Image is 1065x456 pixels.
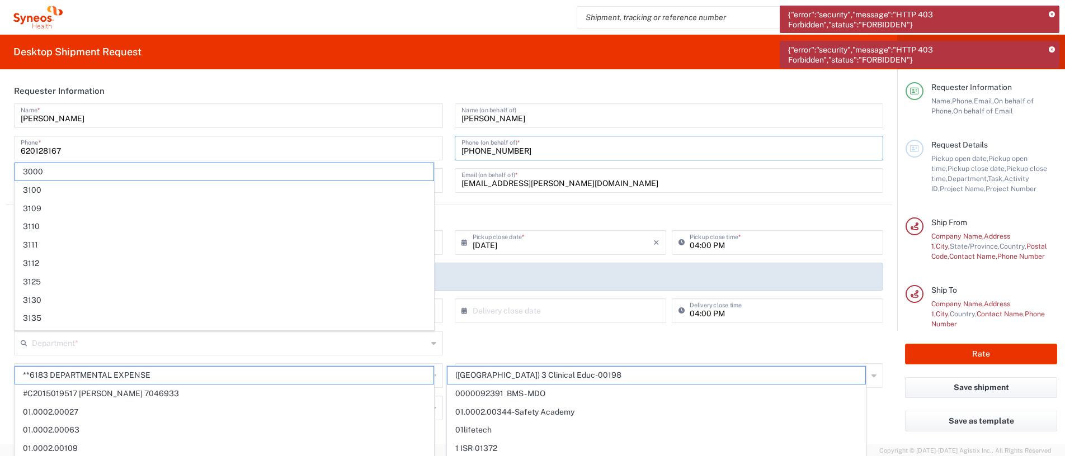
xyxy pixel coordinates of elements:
[931,286,957,294] span: Ship To
[788,9,1041,30] span: {"error":"security","message":"HTTP 403 Forbidden","status":"FORBIDDEN"}
[1000,242,1026,250] span: Country,
[15,273,433,291] span: 3125
[948,164,1006,173] span: Pickup close date,
[986,184,1036,193] span: Project Number
[988,174,1004,183] span: Task,
[931,97,952,105] span: Name,
[15,367,433,384] span: **6183 DEPARTMENTAL EXPENSE
[15,218,433,235] span: 3110
[788,45,1041,65] span: {"error":"security","message":"HTTP 403 Forbidden","status":"FORBIDDEN"}
[931,218,967,227] span: Ship From
[15,421,433,439] span: 01.0002.00063
[974,97,994,105] span: Email,
[905,377,1057,398] button: Save shipment
[15,182,433,199] span: 3100
[447,421,866,439] span: 01lifetech
[879,445,1052,455] span: Copyright © [DATE]-[DATE] Agistix Inc., All Rights Reserved
[905,411,1057,431] button: Save as template
[948,174,988,183] span: Department,
[15,292,433,309] span: 3130
[953,107,1013,115] span: On behalf of Email
[14,85,105,97] h2: Requester Information
[931,140,988,149] span: Request Details
[977,310,1025,318] span: Contact Name,
[905,344,1057,364] button: Rate
[936,242,950,250] span: City,
[15,310,433,327] span: 3135
[15,163,433,180] span: 3000
[653,234,659,251] i: ×
[447,403,866,421] span: 01.0002.00344-Safety Academy
[931,300,984,308] span: Company Name,
[15,236,433,254] span: 3111
[577,7,867,28] input: Shipment, tracking or reference number
[15,200,433,217] span: 3109
[952,97,974,105] span: Phone,
[15,255,433,272] span: 3112
[13,45,142,59] h2: Desktop Shipment Request
[950,310,977,318] span: Country,
[447,367,866,384] span: ([GEOGRAPHIC_DATA]) 3 Clinical Educ-00198
[997,252,1045,260] span: Phone Number
[936,310,950,318] span: City,
[931,83,1012,92] span: Requester Information
[13,447,153,454] span: Server: 2025.18.0-9334b682874
[950,242,1000,250] span: State/Province,
[15,328,433,345] span: 3136
[15,403,433,421] span: 01.0002.00027
[940,184,986,193] span: Project Name,
[931,154,988,163] span: Pickup open date,
[15,385,433,402] span: #C2015019517 [PERSON_NAME] 7046933
[931,232,984,240] span: Company Name,
[447,385,866,402] span: 0000092391 BMS - MDO
[949,252,997,260] span: Contact Name,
